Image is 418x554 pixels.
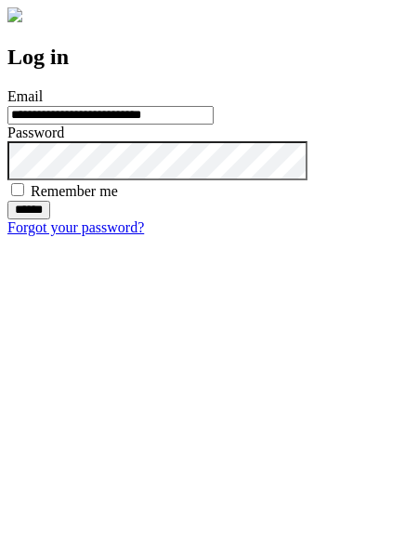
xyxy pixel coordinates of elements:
label: Email [7,88,43,104]
label: Remember me [31,183,118,199]
img: logo-4e3dc11c47720685a147b03b5a06dd966a58ff35d612b21f08c02c0306f2b779.png [7,7,22,22]
label: Password [7,125,64,140]
a: Forgot your password? [7,219,144,235]
h2: Log in [7,45,411,70]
